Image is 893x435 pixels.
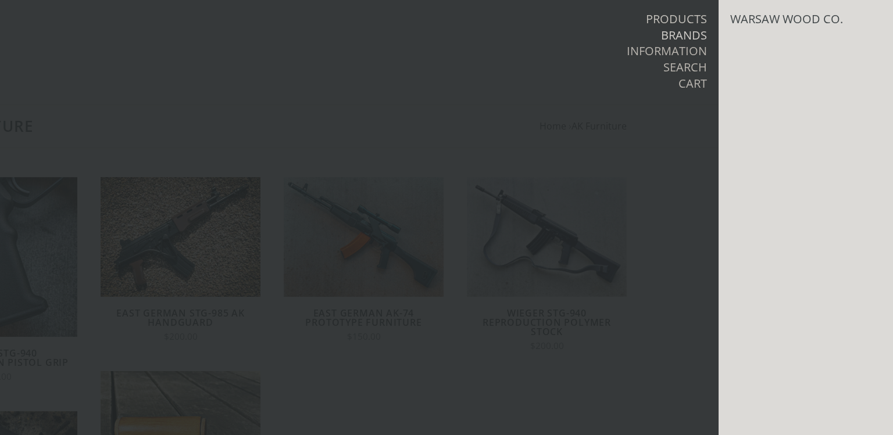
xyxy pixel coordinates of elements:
a: Products [646,12,707,27]
a: Information [627,44,707,59]
a: Warsaw Wood Co. [730,12,843,27]
a: Cart [678,76,707,91]
a: Brands [661,28,707,43]
a: Search [663,60,707,75]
